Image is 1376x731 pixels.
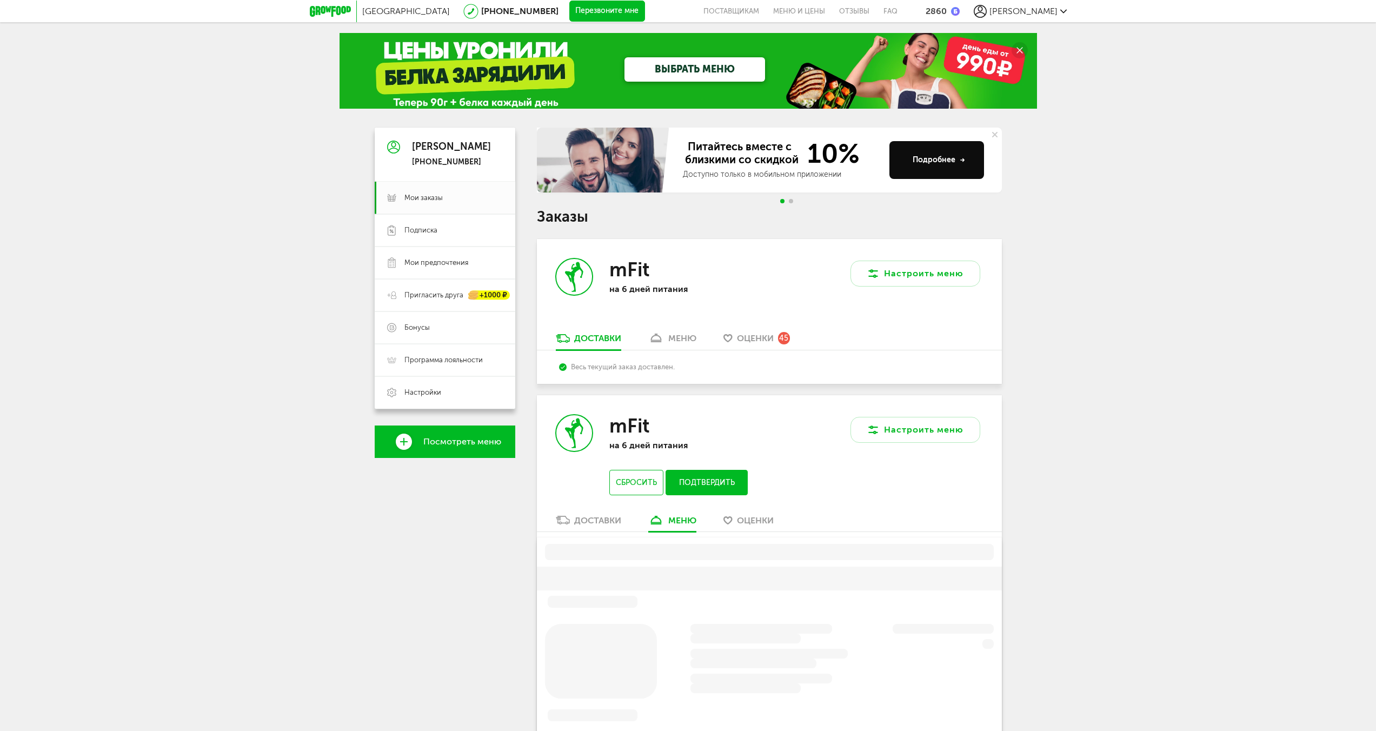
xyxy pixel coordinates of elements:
span: Программа лояльности [404,355,483,365]
h1: Заказы [537,210,1002,224]
a: Мои заказы [375,182,515,214]
button: Подробнее [889,141,984,179]
button: Сбросить [609,470,663,495]
a: Программа лояльности [375,344,515,376]
div: 2860 [926,6,947,16]
a: Оценки 45 [718,333,795,350]
button: Настроить меню [850,417,980,443]
span: Подписка [404,225,437,235]
a: Доставки [550,333,627,350]
span: 10% [801,140,860,167]
img: family-banner.579af9d.jpg [537,128,672,192]
button: Подтвердить [666,470,747,495]
p: на 6 дней питания [609,284,750,294]
a: ВЫБРАТЬ МЕНЮ [624,57,765,82]
div: Доставки [574,515,621,526]
span: Настройки [404,388,441,397]
span: Оценки [737,515,774,526]
a: Посмотреть меню [375,426,515,458]
span: Оценки [737,333,774,343]
img: bonus_b.cdccf46.png [951,7,960,16]
a: [PHONE_NUMBER] [481,6,559,16]
span: Бонусы [404,323,430,333]
div: Весь текущий заказ доставлен. [559,363,979,371]
span: [PERSON_NAME] [989,6,1058,16]
span: Посмотреть меню [423,437,501,447]
div: Доступно только в мобильном приложении [683,169,881,180]
div: +1000 ₽ [469,291,510,300]
a: Бонусы [375,311,515,344]
div: [PERSON_NAME] [412,142,491,152]
a: меню [643,514,702,531]
span: Мои заказы [404,193,443,203]
div: Доставки [574,333,621,343]
a: Подписка [375,214,515,247]
button: Настроить меню [850,261,980,287]
a: меню [643,333,702,350]
button: Перезвоните мне [569,1,645,22]
span: Go to slide 2 [789,199,793,203]
div: 45 [778,332,790,344]
div: меню [668,333,696,343]
span: Go to slide 1 [780,199,785,203]
a: Доставки [550,514,627,531]
p: на 6 дней питания [609,440,750,450]
a: Мои предпочтения [375,247,515,279]
span: Мои предпочтения [404,258,468,268]
a: Пригласить друга +1000 ₽ [375,279,515,311]
h3: mFit [609,414,649,437]
a: Оценки [718,514,779,531]
div: [PHONE_NUMBER] [412,157,491,167]
div: Подробнее [913,155,965,165]
h3: mFit [609,258,649,281]
div: меню [668,515,696,526]
span: Питайтесь вместе с близкими со скидкой [683,140,801,167]
span: Пригласить друга [404,290,463,300]
a: Настройки [375,376,515,409]
span: [GEOGRAPHIC_DATA] [362,6,450,16]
